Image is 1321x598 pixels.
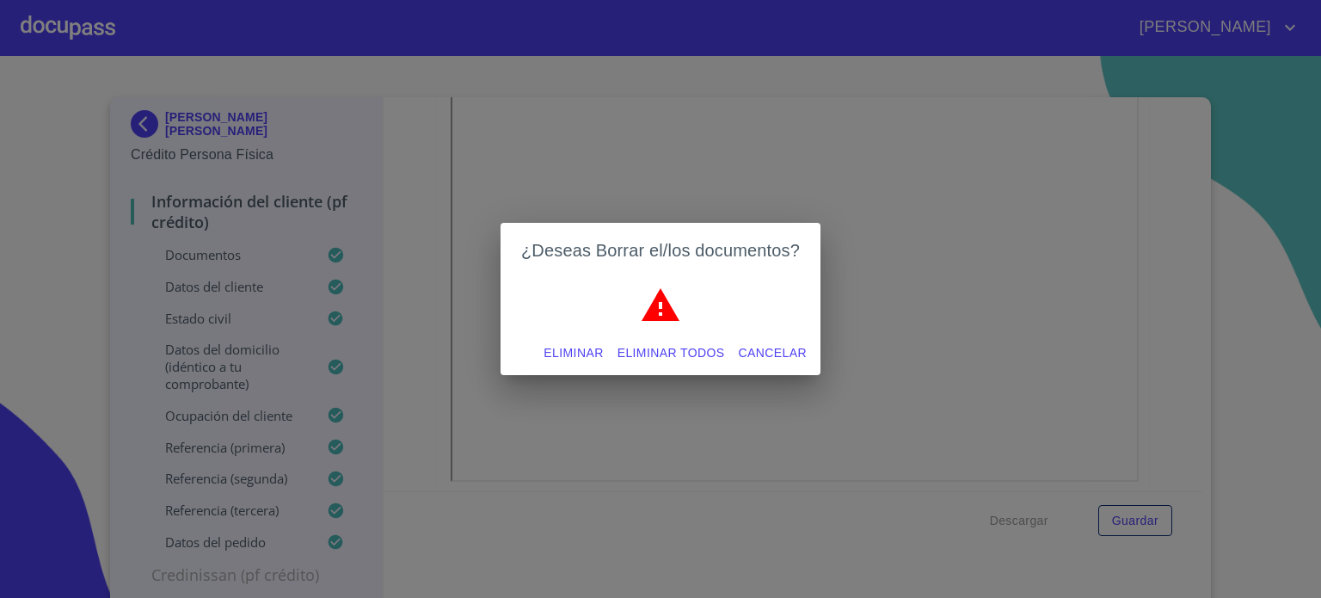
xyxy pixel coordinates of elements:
button: Eliminar [537,337,610,369]
span: Eliminar [544,342,603,364]
span: Cancelar [739,342,807,364]
button: Cancelar [732,337,814,369]
button: Eliminar todos [611,337,732,369]
span: Eliminar todos [617,342,725,364]
h2: ¿Deseas Borrar el/los documentos? [521,237,800,264]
